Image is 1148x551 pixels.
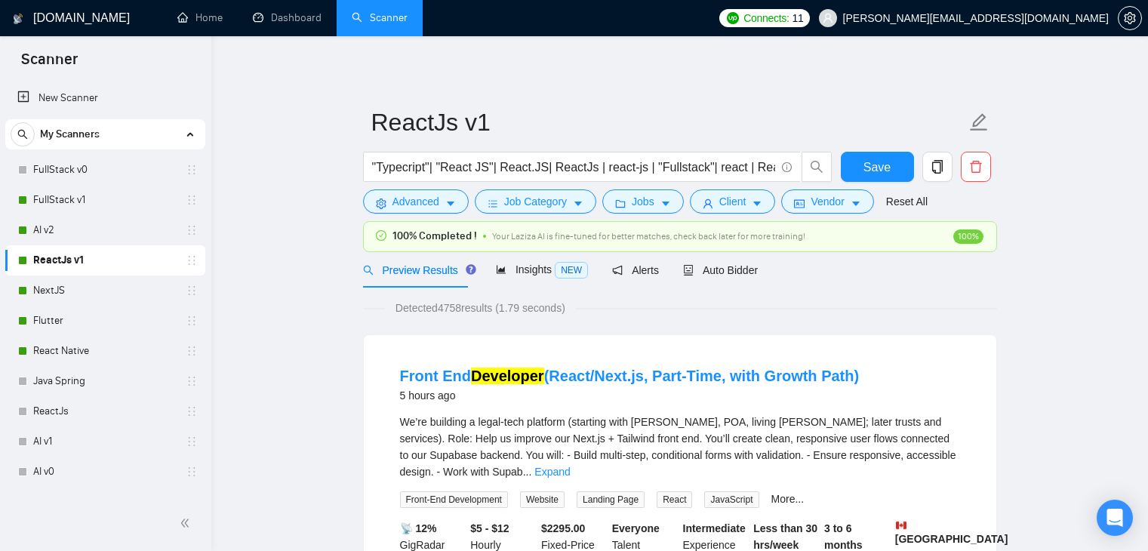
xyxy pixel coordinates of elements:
[771,493,805,505] a: More...
[180,516,195,531] span: double-left
[464,263,478,276] div: Tooltip anchor
[40,119,100,149] span: My Scanners
[475,189,596,214] button: barsJob Categorycaret-down
[33,245,177,275] a: ReactJs v1
[471,368,544,384] mark: Developer
[11,129,34,140] span: search
[9,48,90,80] span: Scanner
[1118,12,1142,24] a: setting
[727,12,739,24] img: upwork-logo.png
[33,275,177,306] a: NextJS
[886,193,928,210] a: Reset All
[953,229,983,244] span: 100%
[612,522,660,534] b: Everyone
[253,11,322,24] a: dashboardDashboard
[555,262,588,279] span: NEW
[781,189,873,214] button: idcardVendorcaret-down
[660,198,671,209] span: caret-down
[186,164,198,176] span: holder
[376,198,386,209] span: setting
[824,522,863,551] b: 3 to 6 months
[33,215,177,245] a: AI v2
[841,152,914,182] button: Save
[782,162,792,172] span: info-circle
[186,285,198,297] span: holder
[632,193,654,210] span: Jobs
[802,160,831,174] span: search
[743,10,789,26] span: Connects:
[534,466,570,478] a: Expand
[923,160,952,174] span: copy
[186,254,198,266] span: holder
[5,83,205,113] li: New Scanner
[496,264,506,275] span: area-chart
[372,158,775,177] input: Search Freelance Jobs...
[811,193,844,210] span: Vendor
[523,466,532,478] span: ...
[392,193,439,210] span: Advanced
[1097,500,1133,536] div: Open Intercom Messenger
[1118,6,1142,30] button: setting
[33,487,177,517] a: Shopify App
[851,198,861,209] span: caret-down
[504,193,567,210] span: Job Category
[400,522,437,534] b: 📡 12%
[488,198,498,209] span: bars
[186,375,198,387] span: holder
[352,11,408,24] a: searchScanner
[896,520,906,531] img: 🇨🇦
[33,366,177,396] a: Java Spring
[33,306,177,336] a: Flutter
[602,189,684,214] button: folderJobscaret-down
[793,10,804,26] span: 11
[186,466,198,478] span: holder
[657,491,692,508] span: React
[690,189,776,214] button: userClientcaret-down
[496,263,588,275] span: Insights
[492,231,805,242] span: Your Laziza AI is fine-tuned for better matches, check back later for more training!
[33,457,177,487] a: AI v0
[895,520,1008,545] b: [GEOGRAPHIC_DATA]
[363,189,469,214] button: settingAdvancedcaret-down
[376,230,386,241] span: check-circle
[33,155,177,185] a: FullStack v0
[615,198,626,209] span: folder
[753,522,817,551] b: Less than 30 hrs/week
[11,122,35,146] button: search
[969,112,989,132] span: edit
[186,436,198,448] span: holder
[802,152,832,182] button: search
[612,264,659,276] span: Alerts
[520,491,565,508] span: Website
[573,198,583,209] span: caret-down
[186,315,198,327] span: holder
[922,152,953,182] button: copy
[541,522,585,534] b: $ 2295.00
[33,426,177,457] a: AI v1
[363,264,472,276] span: Preview Results
[823,13,833,23] span: user
[612,265,623,275] span: notification
[17,83,193,113] a: New Scanner
[385,300,576,316] span: Detected 4758 results (1.79 seconds)
[863,158,891,177] span: Save
[704,491,759,508] span: JavaScript
[470,522,509,534] b: $5 - $12
[683,265,694,275] span: robot
[33,185,177,215] a: FullStack v1
[33,336,177,366] a: React Native
[752,198,762,209] span: caret-down
[400,491,508,508] span: Front-End Development
[683,264,758,276] span: Auto Bidder
[703,198,713,209] span: user
[363,265,374,275] span: search
[177,11,223,24] a: homeHome
[962,160,990,174] span: delete
[186,345,198,357] span: holder
[683,522,746,534] b: Intermediate
[961,152,991,182] button: delete
[13,7,23,31] img: logo
[400,386,860,405] div: 5 hours ago
[577,491,645,508] span: Landing Page
[1119,12,1141,24] span: setting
